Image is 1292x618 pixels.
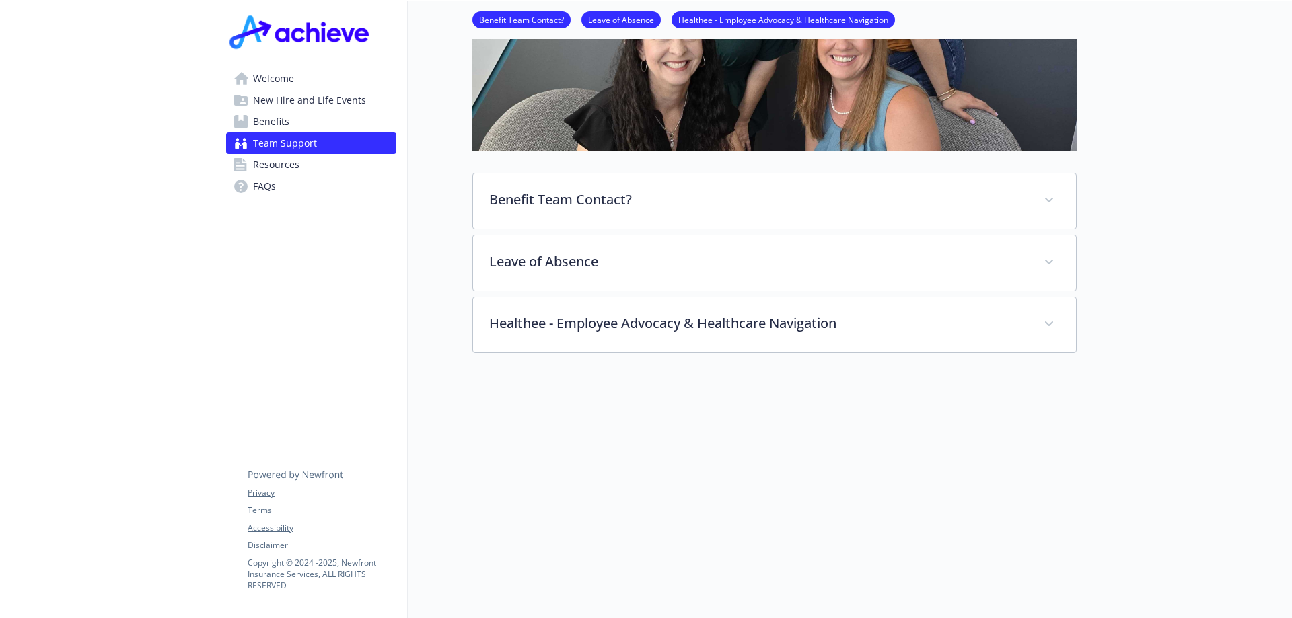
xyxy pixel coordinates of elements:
a: Resources [226,154,396,176]
span: FAQs [253,176,276,197]
span: Resources [253,154,299,176]
a: Disclaimer [248,539,396,551]
span: New Hire and Life Events [253,89,366,111]
div: Benefit Team Contact? [473,173,1076,229]
a: Privacy [248,487,396,499]
p: Copyright © 2024 - 2025 , Newfront Insurance Services, ALL RIGHTS RESERVED [248,557,396,591]
a: Team Support [226,132,396,154]
a: FAQs [226,176,396,197]
a: Leave of Absence [581,13,661,26]
span: Welcome [253,68,294,89]
a: New Hire and Life Events [226,89,396,111]
p: Leave of Absence [489,252,1028,272]
a: Accessibility [248,522,396,534]
a: Terms [248,504,396,516]
a: Healthee - Employee Advocacy & Healthcare Navigation [672,13,895,26]
div: Leave of Absence [473,235,1076,291]
p: Benefit Team Contact? [489,190,1028,210]
span: Team Support [253,132,317,154]
a: Welcome [226,68,396,89]
a: Benefit Team Contact? [472,13,571,26]
div: Healthee - Employee Advocacy & Healthcare Navigation [473,297,1076,352]
span: Benefits [253,111,289,132]
a: Benefits [226,111,396,132]
p: Healthee - Employee Advocacy & Healthcare Navigation [489,313,1028,334]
